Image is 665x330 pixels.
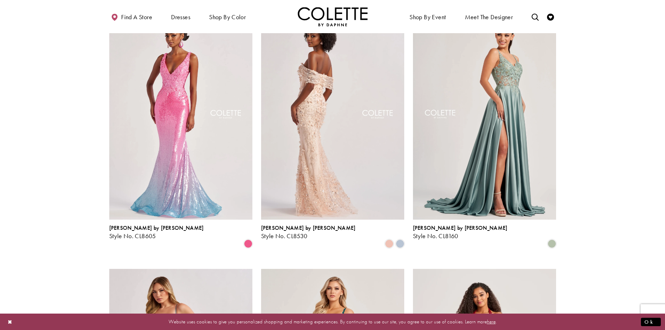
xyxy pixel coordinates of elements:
span: Shop By Event [408,7,448,26]
span: Shop by color [209,14,246,21]
span: Style No. CL8160 [413,232,458,240]
a: Find a store [109,7,154,26]
div: Colette by Daphne Style No. CL8530 [261,225,356,240]
span: [PERSON_NAME] by [PERSON_NAME] [109,224,204,232]
div: Colette by Daphne Style No. CL8160 [413,225,508,240]
i: Peachy Pink [385,240,393,248]
span: [PERSON_NAME] by [PERSON_NAME] [261,224,356,232]
a: Visit Colette by Daphne Style No. CL8530 Page [261,11,404,219]
span: Shop By Event [409,14,446,21]
button: Close Dialog [4,316,16,328]
i: Sage [548,240,556,248]
a: Visit Colette by Daphne Style No. CL8605 Page [109,11,252,219]
a: Visit Home Page [298,7,368,26]
a: here [487,318,496,325]
span: [PERSON_NAME] by [PERSON_NAME] [413,224,508,232]
a: Toggle search [530,7,540,26]
span: Dresses [171,14,190,21]
i: Ice Blue [396,240,404,248]
span: Dresses [169,7,192,26]
span: Meet the designer [465,14,513,21]
a: Meet the designer [463,7,515,26]
span: Find a store [121,14,152,21]
span: Shop by color [207,7,247,26]
a: Check Wishlist [545,7,556,26]
button: Submit Dialog [641,317,661,326]
a: Visit Colette by Daphne Style No. CL8160 Page [413,11,556,219]
p: Website uses cookies to give you personalized shopping and marketing experiences. By continuing t... [50,317,615,327]
i: Pink Ombre [244,240,252,248]
span: Style No. CL8605 [109,232,156,240]
span: Style No. CL8530 [261,232,308,240]
div: Colette by Daphne Style No. CL8605 [109,225,204,240]
img: Colette by Daphne [298,7,368,26]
